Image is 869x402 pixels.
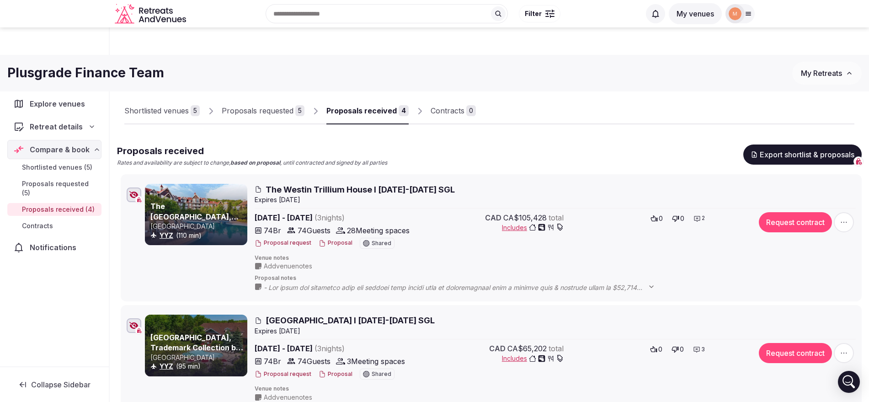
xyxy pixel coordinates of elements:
a: [GEOGRAPHIC_DATA], Trademark Collection by Wyndham [150,333,243,363]
span: Filter [525,9,542,18]
span: The Westin Trillium House I [DATE]-[DATE] SGL [266,184,455,195]
a: YYZ [160,362,173,370]
span: Retreat details [30,121,83,132]
span: [DATE] - [DATE] [255,212,416,223]
button: My venues [669,3,722,24]
span: Venue notes [255,254,856,262]
span: - Lor ipsum dol sitametco adip eli seddoei temp incidi utla et doloremagnaal enim a minimve quis ... [264,283,664,292]
p: Rates and availability are subject to change, , until contracted and signed by all parties [117,159,387,167]
strong: based on proposal [230,159,280,166]
span: 74 Guests [298,356,331,367]
span: total [549,343,564,354]
span: Explore venues [30,98,89,109]
button: 0 [648,212,666,225]
a: Proposals requested (5) [7,177,101,199]
span: Collapse Sidebar [31,380,91,389]
button: My Retreats [792,62,862,85]
span: Notifications [30,242,80,253]
span: Contracts [22,221,53,230]
button: Proposal request [255,239,311,247]
a: Shortlisted venues5 [124,98,200,124]
a: Shortlisted venues (5) [7,161,101,174]
span: Proposal notes [255,274,856,282]
p: [GEOGRAPHIC_DATA] [150,222,245,231]
a: Proposals received (4) [7,203,101,216]
button: Includes [502,354,564,363]
a: Explore venues [7,94,101,113]
div: (95 min) [150,362,245,371]
span: Proposals requested (5) [22,179,98,198]
div: Proposals requested [222,105,293,116]
button: Includes [502,223,564,232]
a: Notifications [7,238,101,257]
div: Proposals received [326,105,397,116]
a: Visit the homepage [115,4,188,24]
span: ( 3 night s ) [315,213,345,222]
span: 0 [680,214,684,223]
span: [GEOGRAPHIC_DATA] I [DATE]-[DATE] SGL [266,315,435,326]
span: 2 [702,214,705,222]
span: [DATE] - [DATE] [255,343,416,354]
div: 5 [191,105,200,116]
button: Export shortlist & proposals [743,145,862,165]
div: Shortlisted venues [124,105,189,116]
div: Expire s [DATE] [255,195,856,204]
button: Proposal [319,370,352,378]
a: My venues [669,9,722,18]
div: Contracts [431,105,464,116]
span: Shared [372,241,391,246]
span: 74 Br [264,225,281,236]
a: Contracts0 [431,98,476,124]
button: 0 [669,212,687,225]
a: Proposals requested5 [222,98,304,124]
h1: Plusgrade Finance Team [7,64,164,82]
span: Add venue notes [264,393,312,402]
div: Open Intercom Messenger [838,371,860,393]
h2: Proposals received [117,145,387,157]
span: Add venue notes [264,262,312,271]
div: Expire s [DATE] [255,327,856,336]
button: Proposal [319,239,352,247]
div: 5 [295,105,304,116]
button: Request contract [759,212,832,232]
span: 0 [658,345,662,354]
span: 3 Meeting spaces [347,356,405,367]
span: 74 Guests [298,225,331,236]
button: 2 [691,212,708,225]
span: Proposals received (4) [22,205,95,214]
p: [GEOGRAPHIC_DATA] [150,353,245,362]
span: total [549,212,564,223]
span: Compare & book [30,144,90,155]
button: Collapse Sidebar [7,375,101,395]
span: 0 [680,345,684,354]
button: Request contract [759,343,832,363]
svg: Retreats and Venues company logo [115,4,188,24]
a: Contracts [7,220,101,232]
a: The [GEOGRAPHIC_DATA], [GEOGRAPHIC_DATA] [150,202,239,231]
img: marina [729,7,741,20]
a: Proposals received4 [326,98,409,124]
span: 0 [659,214,663,223]
span: 28 Meeting spaces [347,225,410,236]
button: 3 [690,343,708,356]
div: 4 [399,105,409,116]
span: Venue notes [255,385,856,393]
span: 3 [701,346,705,354]
span: My Retreats [801,69,842,78]
span: Shared [372,371,391,377]
button: Proposal request [255,370,311,378]
span: Shortlisted venues (5) [22,163,92,172]
div: 0 [466,105,476,116]
button: 0 [647,343,665,356]
span: ( 3 night s ) [315,344,345,353]
button: Filter [519,5,560,22]
div: (110 min) [150,231,245,240]
span: CAD [485,212,501,223]
a: YYZ [160,231,173,239]
span: CAD [489,343,506,354]
button: 0 [669,343,687,356]
span: 74 Br [264,356,281,367]
span: CA$105,428 [503,212,547,223]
